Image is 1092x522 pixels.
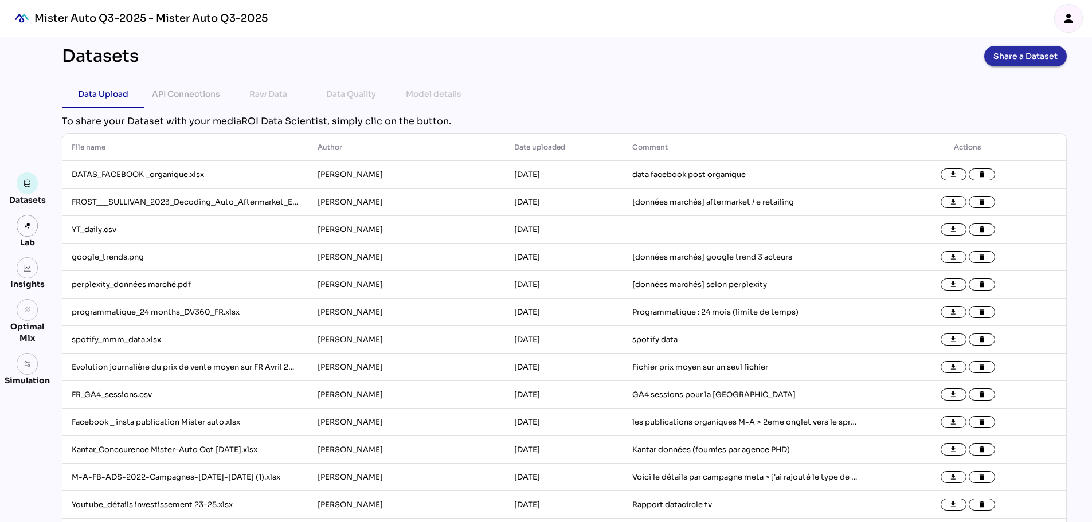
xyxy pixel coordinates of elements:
div: Datasets [62,46,139,66]
td: [PERSON_NAME] [308,299,505,326]
i: file_download [950,446,958,454]
div: Lab [15,237,40,248]
i: delete [978,446,986,454]
td: [DATE] [505,326,623,354]
td: Kantar données (fournies par agence PHD) [623,436,869,464]
div: Datasets [9,194,46,206]
i: file_download [950,308,958,316]
i: delete [978,473,986,481]
td: spotify_mmm_data.xlsx [62,326,308,354]
td: Programmatique : 24 mois (limite de temps) [623,299,869,326]
i: delete [978,171,986,179]
td: [PERSON_NAME] [308,491,505,519]
td: [PERSON_NAME] [308,216,505,244]
i: delete [978,198,986,206]
td: [PERSON_NAME] [308,244,505,271]
td: Evolution journalière du prix de vente moyen sur FR Avril 2023.csv [62,354,308,381]
td: YT_daily.csv [62,216,308,244]
th: Author [308,134,505,161]
img: data.svg [24,179,32,187]
td: [DATE] [505,381,623,409]
i: file_download [950,391,958,399]
div: mediaROI [9,6,34,31]
div: Mister Auto Q3-2025 - Mister Auto Q3-2025 [34,11,268,25]
div: Insights [10,278,45,290]
td: [PERSON_NAME] [308,436,505,464]
i: delete [978,281,986,289]
td: Youtube_détails investissement 23-25.xlsx [62,491,308,519]
td: Voici le détails par campagne meta > j'ai rajouté le type de campagne en colonne et aussi les dat... [623,464,869,491]
td: [données marchés] google trend 3 acteurs [623,244,869,271]
td: [données marchés] selon perplexity [623,271,869,299]
i: file_download [950,198,958,206]
i: file_download [950,418,958,426]
td: [PERSON_NAME] [308,189,505,216]
i: file_download [950,473,958,481]
td: M-A-FB-ADS-2022-Campagnes-[DATE]-[DATE] (1).xlsx [62,464,308,491]
i: file_download [950,363,958,371]
div: Simulation [5,375,50,386]
td: [PERSON_NAME] [308,464,505,491]
td: [DATE] [505,354,623,381]
i: delete [978,391,986,399]
td: [données marchés] aftermarket / e retailing [623,189,869,216]
td: [DATE] [505,299,623,326]
td: [DATE] [505,161,623,189]
td: [PERSON_NAME] [308,409,505,436]
i: file_download [950,253,958,261]
i: person [1062,11,1075,25]
th: Date uploaded [505,134,623,161]
td: google_trends.png [62,244,308,271]
td: programmatique_24 months_DV360_FR.xlsx [62,299,308,326]
div: Data Upload [78,87,128,101]
td: [PERSON_NAME] [308,161,505,189]
i: delete [978,226,986,234]
th: Comment [623,134,869,161]
i: file_download [950,171,958,179]
td: [DATE] [505,271,623,299]
td: [PERSON_NAME] [308,326,505,354]
img: lab.svg [24,222,32,230]
td: [DATE] [505,491,623,519]
td: Facebook _ insta publication Mister auto.xlsx [62,409,308,436]
div: API Connections [152,87,220,101]
i: file_download [950,226,958,234]
i: file_download [950,336,958,344]
td: Fichier prix moyen sur un seul fichier [623,354,869,381]
td: perplexity_données marché.pdf [62,271,308,299]
i: delete [978,253,986,261]
i: delete [978,336,986,344]
td: spotify data [623,326,869,354]
td: DATAS_FACEBOOK _organique.xlsx [62,161,308,189]
i: delete [978,308,986,316]
td: Kantar_Conccurence Mister-Auto Oct [DATE].xlsx [62,436,308,464]
span: Share a Dataset [993,48,1058,64]
div: Raw Data [249,87,287,101]
td: les publications organiques M-A > 2eme onglet vers le spreadsheet car j'ai du bricoler ce fichier... [623,409,869,436]
i: delete [978,418,986,426]
i: grain [24,306,32,314]
td: data facebook post organique [623,161,869,189]
th: Actions [870,134,1066,161]
td: [PERSON_NAME] [308,381,505,409]
td: [DATE] [505,244,623,271]
div: Model details [406,87,461,101]
div: To share your Dataset with your mediaROI Data Scientist, simply clic on the button. [62,115,1067,128]
i: file_download [950,281,958,289]
button: Share a Dataset [984,46,1067,66]
td: [DATE] [505,436,623,464]
i: delete [978,501,986,509]
img: settings.svg [24,360,32,368]
div: Data Quality [326,87,376,101]
td: GA4 sessions pour la [GEOGRAPHIC_DATA] [623,381,869,409]
div: Optimal Mix [5,321,50,344]
td: [DATE] [505,189,623,216]
td: [DATE] [505,216,623,244]
i: file_download [950,501,958,509]
img: graph.svg [24,264,32,272]
td: [PERSON_NAME] [308,354,505,381]
td: [PERSON_NAME] [308,271,505,299]
i: delete [978,363,986,371]
td: FROST___SULLIVAN_2023_Decoding_Auto_Aftermarket_E-Retailing_Stellantis_Final_Presentaion_VF.pdf [62,189,308,216]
